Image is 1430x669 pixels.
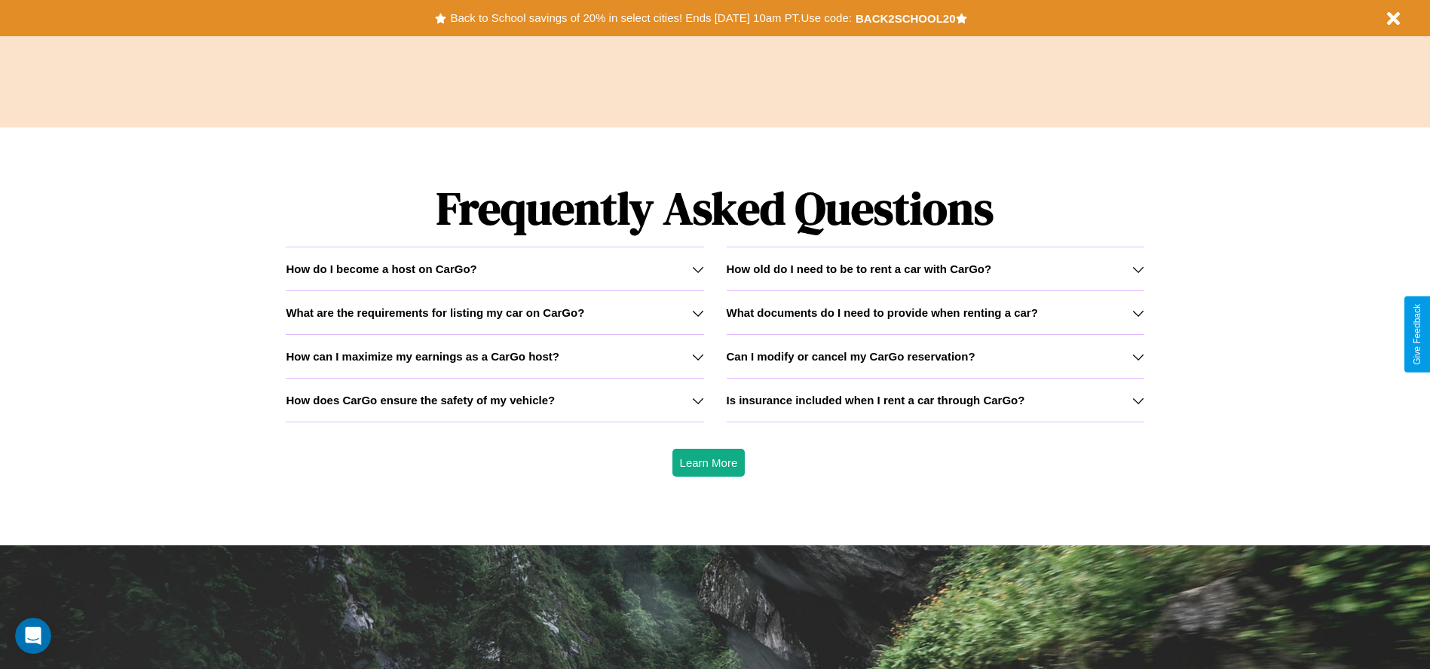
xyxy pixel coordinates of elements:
[727,350,975,363] h3: Can I modify or cancel my CarGo reservation?
[672,449,746,477] button: Learn More
[286,394,555,407] h3: How does CarGo ensure the safety of my vehicle?
[286,306,584,319] h3: What are the requirements for listing my car on CarGo?
[286,170,1144,247] h1: Frequently Asked Questions
[727,262,992,275] h3: How old do I need to be to rent a car with CarGo?
[446,8,855,29] button: Back to School savings of 20% in select cities! Ends [DATE] 10am PT.Use code:
[286,262,476,275] h3: How do I become a host on CarGo?
[727,394,1025,407] h3: Is insurance included when I rent a car through CarGo?
[15,618,51,654] iframe: Intercom live chat
[727,306,1038,319] h3: What documents do I need to provide when renting a car?
[1412,304,1422,365] div: Give Feedback
[286,350,559,363] h3: How can I maximize my earnings as a CarGo host?
[856,12,956,25] b: BACK2SCHOOL20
